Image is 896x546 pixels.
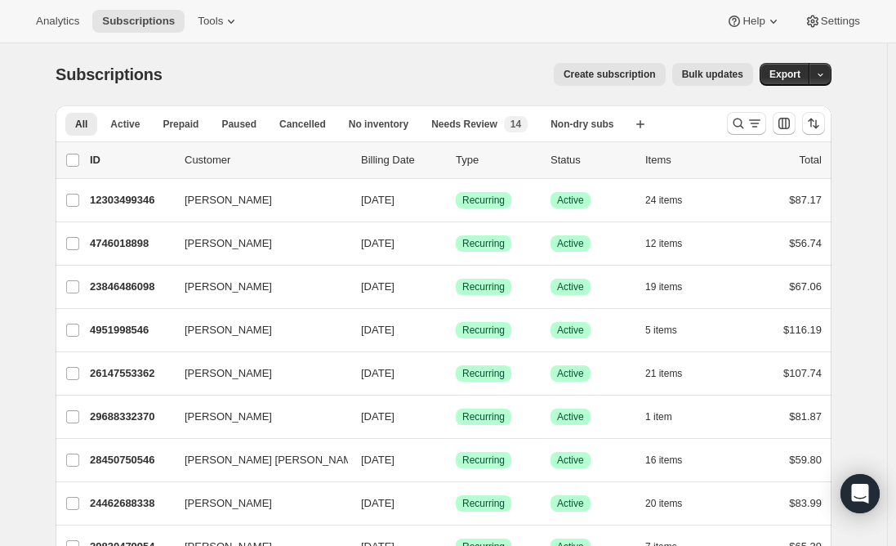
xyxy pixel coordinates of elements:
span: $83.99 [789,497,822,509]
div: Open Intercom Messenger [840,474,880,513]
span: Active [557,410,584,423]
span: Paused [221,118,256,131]
span: 12 items [645,237,682,250]
span: [DATE] [361,410,395,423]
span: Subscriptions [56,65,163,83]
span: Active [557,237,584,250]
p: Status [551,152,632,168]
span: Recurring [462,367,505,380]
span: Recurring [462,410,505,423]
span: Export [769,68,800,81]
span: Create subscription [564,68,656,81]
div: 26147553362[PERSON_NAME][DATE]SuccessRecurringSuccessActive21 items$107.74 [90,362,822,385]
span: Active [557,454,584,467]
div: Items [645,152,727,168]
button: [PERSON_NAME] [175,274,338,300]
span: Recurring [462,237,505,250]
button: Tools [188,10,249,33]
p: ID [90,152,172,168]
span: Bulk updates [682,68,743,81]
button: Create subscription [554,63,666,86]
button: 19 items [645,275,700,298]
span: Active [557,194,584,207]
span: Subscriptions [102,15,175,28]
div: 29688332370[PERSON_NAME][DATE]SuccessRecurringSuccessActive1 item$81.87 [90,405,822,428]
span: 19 items [645,280,682,293]
span: Needs Review [431,118,497,131]
button: Search and filter results [727,112,766,135]
span: 1 item [645,410,672,423]
p: 28450750546 [90,452,172,468]
span: [PERSON_NAME] [185,409,272,425]
span: [PERSON_NAME] [185,495,272,512]
span: All [75,118,87,131]
span: Active [557,324,584,337]
p: Customer [185,152,348,168]
span: No inventory [349,118,408,131]
span: $107.74 [783,367,822,379]
p: 12303499346 [90,192,172,208]
button: 24 items [645,189,700,212]
button: [PERSON_NAME] [PERSON_NAME] [175,447,338,473]
button: Sort the results [802,112,825,135]
span: 24 items [645,194,682,207]
p: 26147553362 [90,365,172,382]
span: 21 items [645,367,682,380]
span: Active [110,118,140,131]
div: 4746018898[PERSON_NAME][DATE]SuccessRecurringSuccessActive12 items$56.74 [90,232,822,255]
div: Type [456,152,537,168]
span: [DATE] [361,280,395,293]
button: [PERSON_NAME] [175,360,338,387]
div: 28450750546[PERSON_NAME] [PERSON_NAME][DATE]SuccessRecurringSuccessActive16 items$59.80 [90,449,822,472]
span: $81.87 [789,410,822,423]
div: 24462688338[PERSON_NAME][DATE]SuccessRecurringSuccessActive20 items$83.99 [90,492,822,515]
p: Billing Date [361,152,443,168]
button: 5 items [645,319,695,342]
button: Subscriptions [92,10,185,33]
span: [PERSON_NAME] [PERSON_NAME] [185,452,362,468]
span: [PERSON_NAME] [185,365,272,382]
span: [DATE] [361,324,395,336]
span: $67.06 [789,280,822,293]
p: 24462688338 [90,495,172,512]
button: [PERSON_NAME] [175,187,338,213]
span: $56.74 [789,237,822,249]
button: [PERSON_NAME] [175,317,338,343]
span: $59.80 [789,454,822,466]
span: 16 items [645,454,682,467]
span: 5 items [645,324,677,337]
p: 4951998546 [90,322,172,338]
span: 14 [510,118,521,131]
div: 23846486098[PERSON_NAME][DATE]SuccessRecurringSuccessActive19 items$67.06 [90,275,822,298]
div: IDCustomerBilling DateTypeStatusItemsTotal [90,152,822,168]
span: Active [557,367,584,380]
div: 4951998546[PERSON_NAME][DATE]SuccessRecurringSuccessActive5 items$116.19 [90,319,822,342]
span: [PERSON_NAME] [185,235,272,252]
span: [DATE] [361,237,395,249]
span: Recurring [462,497,505,510]
button: [PERSON_NAME] [175,490,338,517]
div: 12303499346[PERSON_NAME][DATE]SuccessRecurringSuccessActive24 items$87.17 [90,189,822,212]
button: Analytics [26,10,89,33]
span: $87.17 [789,194,822,206]
button: [PERSON_NAME] [175,230,338,257]
span: $116.19 [783,324,822,336]
button: Export [760,63,810,86]
button: 1 item [645,405,690,428]
span: Prepaid [163,118,198,131]
span: Recurring [462,324,505,337]
span: Active [557,280,584,293]
span: 20 items [645,497,682,510]
span: [PERSON_NAME] [185,192,272,208]
span: [DATE] [361,497,395,509]
span: Help [742,15,764,28]
p: 29688332370 [90,409,172,425]
span: [DATE] [361,194,395,206]
span: [DATE] [361,367,395,379]
span: Active [557,497,584,510]
span: [DATE] [361,454,395,466]
button: Help [716,10,791,33]
button: Bulk updates [672,63,753,86]
span: Settings [821,15,860,28]
button: 12 items [645,232,700,255]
